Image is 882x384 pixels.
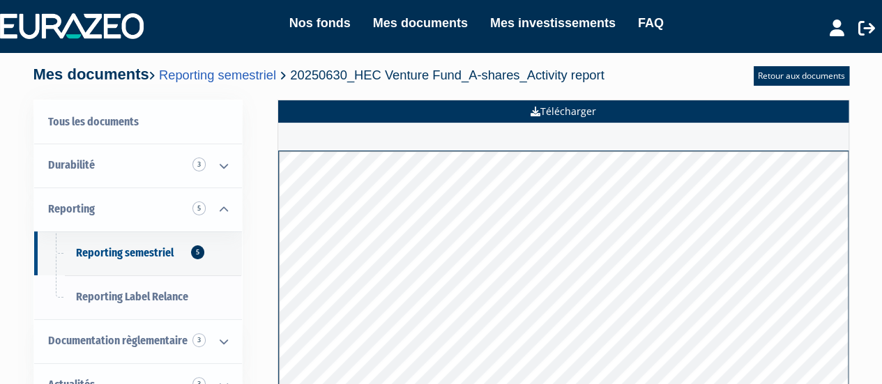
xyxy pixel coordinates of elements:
[48,158,95,171] span: Durabilité
[34,100,242,144] a: Tous les documents
[192,201,206,215] span: 5
[33,66,605,83] h4: Mes documents
[754,66,849,86] a: Retour aux documents
[278,100,849,123] a: Télécharger
[34,275,242,319] a: Reporting Label Relance
[48,334,188,347] span: Documentation règlementaire
[34,144,242,187] a: Durabilité 3
[76,246,174,259] span: Reporting semestriel
[192,333,206,347] span: 3
[290,68,604,82] span: 20250630_HEC Venture Fund_A-shares_Activity report
[34,319,242,363] a: Documentation règlementaire 3
[34,187,242,231] a: Reporting 5
[191,245,204,259] span: 5
[490,13,616,33] a: Mes investissements
[638,13,664,33] a: FAQ
[192,158,206,171] span: 3
[159,68,276,82] a: Reporting semestriel
[34,231,242,275] a: Reporting semestriel5
[76,290,188,303] span: Reporting Label Relance
[48,202,95,215] span: Reporting
[373,13,468,33] a: Mes documents
[289,13,351,33] a: Nos fonds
